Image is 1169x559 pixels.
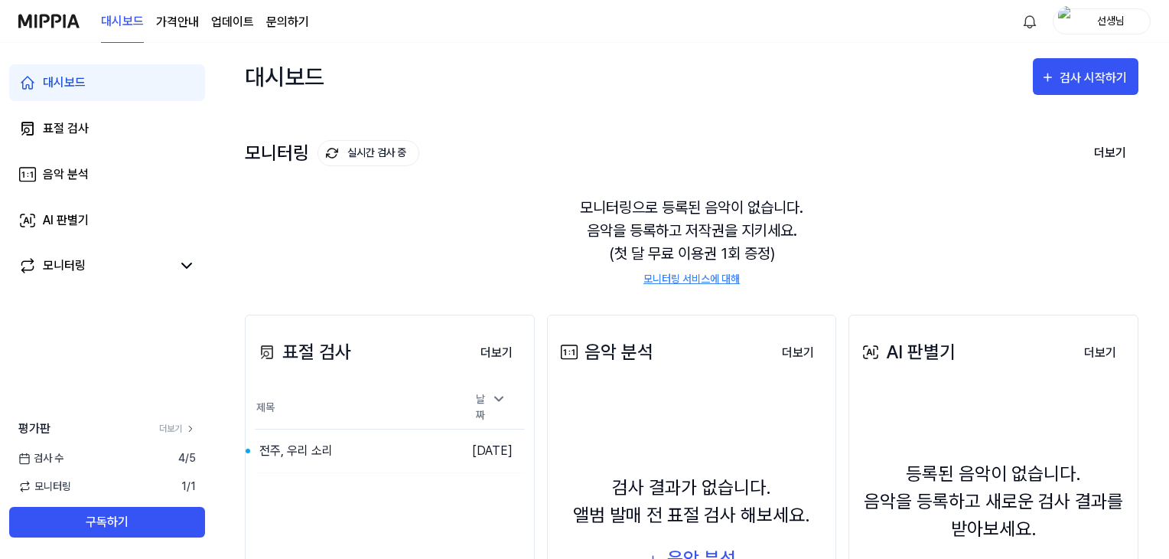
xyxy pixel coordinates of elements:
[43,119,89,138] div: 표절 검사
[470,387,513,428] div: 날짜
[43,257,86,275] div: 모니터링
[43,211,89,230] div: AI 판별기
[1072,338,1128,368] button: 더보기
[770,338,826,368] button: 더보기
[9,507,205,538] button: 구독하기
[18,450,63,466] span: 검사 수
[468,338,525,368] button: 더보기
[1021,12,1039,31] img: 알림
[181,479,196,495] span: 1 / 1
[255,338,351,366] div: 표절 검사
[178,450,196,466] span: 4 / 5
[9,156,205,193] a: 음악 분석
[1033,58,1138,95] button: 검사 시작하기
[643,271,740,287] a: 모니터링 서비스에 대해
[1053,8,1151,34] button: profile선생님
[317,140,419,166] button: 실시간 검사 중
[1060,68,1131,88] div: 검사 시작하기
[1082,137,1138,169] button: 더보기
[245,178,1138,306] div: 모니터링으로 등록된 음악이 없습니다. 음악을 등록하고 저작권을 지키세요. (첫 달 무료 이용권 1회 증정)
[245,58,324,95] div: 대시보드
[9,110,205,147] a: 표절 검사
[156,13,199,31] a: 가격안내
[458,430,525,473] td: [DATE]
[858,460,1128,543] div: 등록된 음악이 없습니다. 음악을 등록하고 새로운 검사 결과를 받아보세요.
[18,257,171,275] a: 모니터링
[1058,6,1076,37] img: profile
[557,338,653,366] div: 음악 분석
[9,64,205,101] a: 대시보드
[255,386,458,430] th: 제목
[259,442,333,460] div: 전주, 우리 소리
[326,147,338,159] img: monitoring Icon
[159,422,196,436] a: 더보기
[18,420,50,438] span: 평가판
[101,1,144,43] a: 대시보드
[211,13,254,31] a: 업데이트
[1081,12,1141,29] div: 선생님
[858,338,956,366] div: AI 판별기
[266,13,309,31] a: 문의하기
[18,479,71,495] span: 모니터링
[9,202,205,239] a: AI 판별기
[43,74,86,92] div: 대시보드
[573,474,810,529] div: 검사 결과가 없습니다. 앨범 발매 전 표절 검사 해보세요.
[245,140,419,166] div: 모니터링
[43,165,89,184] div: 음악 분석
